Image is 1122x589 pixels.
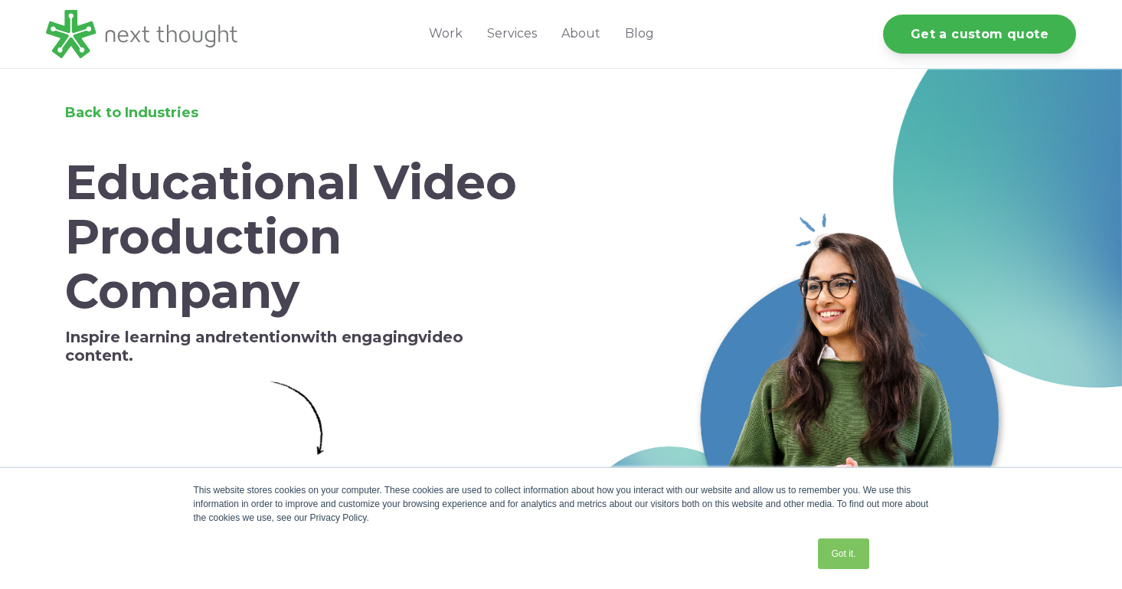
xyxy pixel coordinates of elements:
strong: Inspire learning and with engaging . [65,328,463,365]
div: This website stores cookies on your computer. These cookies are used to collect information about... [194,483,929,525]
span: video content [65,328,463,365]
a: Got it. [818,538,868,569]
h1: Educational Video Production Company [65,155,528,319]
span: retention [226,328,301,346]
img: Simple Arrow [270,381,324,455]
a: Get a custom quote [883,15,1076,54]
img: LG - NextThought Logo [46,10,237,58]
a: Back to Industries [65,104,198,121]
